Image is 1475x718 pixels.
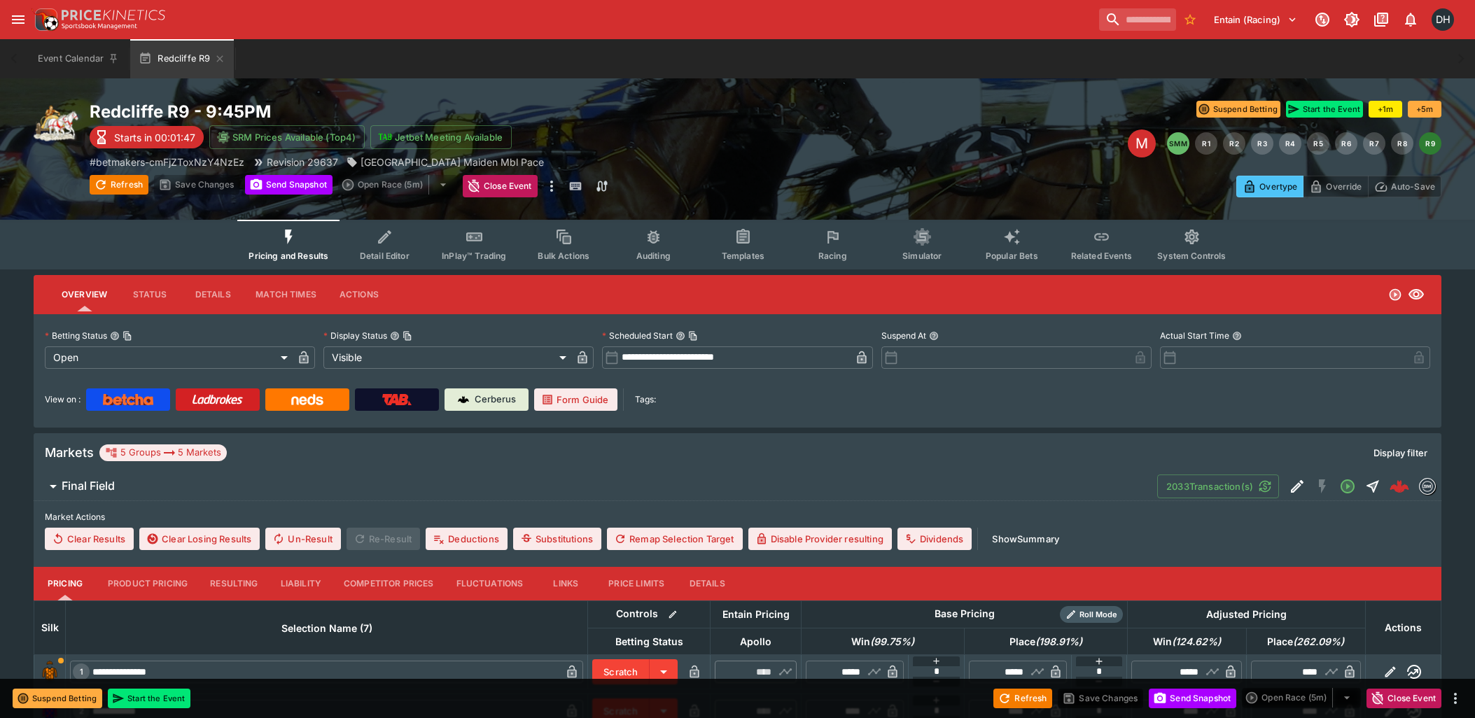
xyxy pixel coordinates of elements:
button: R4 [1279,132,1301,155]
button: Refresh [993,689,1052,708]
button: Links [534,567,597,600]
button: SRM Prices Available (Top4) [209,125,365,149]
button: Suspend Betting [1196,101,1280,118]
div: Open [45,346,293,369]
button: Send Snapshot [245,175,333,195]
button: more [1447,690,1464,707]
button: Resulting [199,567,269,600]
button: Dividends [897,528,972,550]
th: Actions [1365,600,1441,654]
img: betmakers [1420,479,1435,494]
p: Scheduled Start [602,330,673,342]
nav: pagination navigation [1167,132,1441,155]
button: Notifications [1398,7,1423,32]
p: Starts in 00:01:47 [114,130,195,145]
p: Betting Status [45,330,107,342]
em: ( 124.62 %) [1172,633,1221,650]
svg: Open [1339,478,1356,495]
th: Controls [588,600,711,628]
button: Select Tenant [1205,8,1306,31]
button: Start the Event [1286,101,1363,118]
div: Event type filters [237,220,1237,269]
button: David Howard [1427,4,1458,35]
button: Clear Results [45,528,134,550]
button: Scratch [592,659,650,684]
em: ( 198.91 %) [1035,633,1082,650]
svg: Open [1388,288,1402,302]
button: Refresh [90,175,148,195]
button: Copy To Clipboard [403,331,412,341]
img: Ladbrokes [192,394,243,405]
th: Apollo [711,628,802,654]
button: Override [1303,176,1368,197]
span: Place(198.91%) [994,633,1098,650]
p: Auto-Save [1391,179,1435,194]
button: Event Calendar [29,39,127,78]
h2: Copy To Clipboard [90,101,766,122]
img: harness_racing.png [34,101,78,146]
img: runner 1 [39,661,61,683]
button: Clear Losing Results [139,528,260,550]
button: Final Field [34,472,1157,500]
button: Price Limits [597,567,676,600]
button: more [543,175,560,197]
label: View on : [45,388,81,411]
button: R7 [1363,132,1385,155]
svg: Visible [1408,286,1425,303]
button: ShowSummary [984,528,1068,550]
button: open drawer [6,7,31,32]
span: Racing [818,251,847,261]
button: Actual Start Time [1232,331,1242,341]
label: Market Actions [45,507,1430,528]
button: Details [676,567,739,600]
button: Start the Event [108,689,190,708]
h5: Markets [45,444,94,460]
button: Edit Detail [1285,474,1310,499]
button: Suspend Betting [13,689,102,708]
span: Detail Editor [360,251,410,261]
div: Visible [323,346,571,369]
span: Templates [722,251,764,261]
button: Details [181,278,244,311]
button: Match Times [244,278,328,311]
span: Pricing and Results [249,251,328,261]
button: Betting StatusCopy To Clipboard [110,331,120,341]
img: jetbet-logo.svg [378,130,392,144]
button: +5m [1408,101,1441,118]
a: 02b9786c-171e-4384-9824-d5ff4f21781c [1385,472,1413,500]
p: Actual Start Time [1160,330,1229,342]
button: Disable Provider resulting [748,528,892,550]
button: Auto-Save [1368,176,1441,197]
p: Display Status [323,330,387,342]
button: Close Event [1366,689,1441,708]
button: SGM Disabled [1310,474,1335,499]
button: 2033Transaction(s) [1157,474,1279,498]
button: R3 [1251,132,1273,155]
img: logo-cerberus--red.svg [1390,477,1409,496]
p: Copy To Clipboard [90,155,244,169]
img: PriceKinetics Logo [31,6,59,34]
button: Documentation [1369,7,1394,32]
button: Close Event [463,175,538,197]
button: R9 [1419,132,1441,155]
span: InPlay™ Trading [442,251,506,261]
button: Copy To Clipboard [123,331,132,341]
button: Open [1335,474,1360,499]
span: Win(99.75%) [836,633,930,650]
button: Remap Selection Target [607,528,743,550]
th: Adjusted Pricing [1127,600,1365,628]
div: Start From [1236,176,1441,197]
button: Un-Result [265,528,340,550]
button: Display StatusCopy To Clipboard [390,331,400,341]
label: Tags: [635,388,656,411]
img: Sportsbook Management [62,23,137,29]
span: Bulk Actions [538,251,589,261]
div: split button [1242,688,1361,708]
span: Betting Status [600,633,699,650]
button: R2 [1223,132,1245,155]
button: Suspend At [929,331,939,341]
button: Status [118,278,181,311]
button: Redcliffe R9 [130,39,234,78]
button: Pricing [34,567,97,600]
span: Re-Result [347,528,420,550]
